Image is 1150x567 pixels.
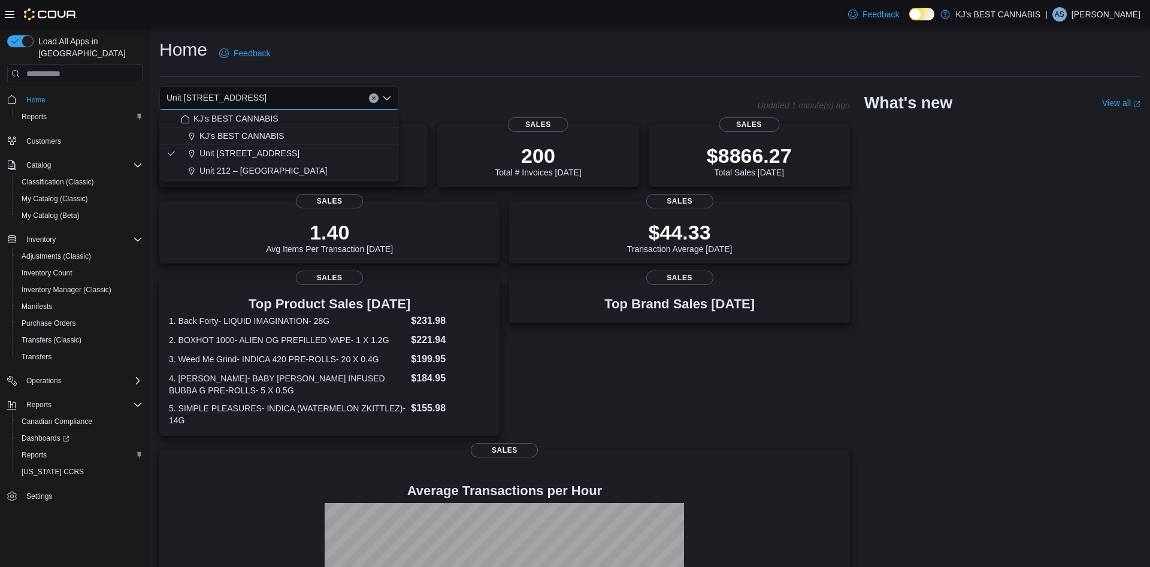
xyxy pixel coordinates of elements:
[17,299,57,314] a: Manifests
[12,447,147,463] button: Reports
[17,208,143,223] span: My Catalog (Beta)
[17,266,77,280] a: Inventory Count
[909,20,910,21] span: Dark Mode
[17,350,56,364] a: Transfers
[199,147,299,159] span: Unit [STREET_ADDRESS]
[17,414,143,429] span: Canadian Compliance
[17,465,143,479] span: Washington CCRS
[707,144,792,177] div: Total Sales [DATE]
[12,298,147,315] button: Manifests
[12,281,147,298] button: Inventory Manager (Classic)
[169,315,406,327] dt: 1. Back Forty- LIQUID IMAGINATION- 28G
[22,158,56,172] button: Catalog
[2,157,147,174] button: Catalog
[22,450,47,460] span: Reports
[17,175,143,189] span: Classification (Classic)
[707,144,792,168] p: $8866.27
[1102,98,1140,108] a: View allExternal link
[2,90,147,108] button: Home
[2,231,147,248] button: Inventory
[22,134,143,148] span: Customers
[193,113,279,125] span: KJ's BEST CANNABIS
[17,431,143,445] span: Dashboards
[22,285,111,295] span: Inventory Manager (Classic)
[22,158,143,172] span: Catalog
[12,248,147,265] button: Adjustments (Classic)
[22,134,66,148] a: Customers
[22,177,94,187] span: Classification (Classic)
[22,251,91,261] span: Adjustments (Classic)
[12,174,147,190] button: Classification (Classic)
[22,352,52,362] span: Transfers
[169,297,490,311] h3: Top Product Sales [DATE]
[22,467,84,477] span: [US_STATE] CCRS
[22,335,81,345] span: Transfers (Classic)
[17,316,143,331] span: Purchase Orders
[411,352,490,366] dd: $199.95
[22,319,76,328] span: Purchase Orders
[22,232,143,247] span: Inventory
[17,299,143,314] span: Manifests
[17,316,81,331] a: Purchase Orders
[26,492,52,501] span: Settings
[22,489,143,504] span: Settings
[17,465,89,479] a: [US_STATE] CCRS
[2,396,147,413] button: Reports
[26,400,52,410] span: Reports
[17,333,86,347] a: Transfers (Classic)
[646,271,713,285] span: Sales
[199,130,285,142] span: KJ's BEST CANNABIS
[22,232,60,247] button: Inventory
[411,333,490,347] dd: $221.94
[17,208,84,223] a: My Catalog (Beta)
[22,489,57,504] a: Settings
[169,372,406,396] dt: 4. [PERSON_NAME]- BABY [PERSON_NAME] INFUSED BUBBA G PRE-ROLLS- 5 X 0.5G
[17,266,143,280] span: Inventory Count
[22,112,47,122] span: Reports
[12,463,147,480] button: [US_STATE] CCRS
[495,144,581,168] p: 200
[26,235,56,244] span: Inventory
[627,220,733,244] p: $44.33
[22,433,69,443] span: Dashboards
[12,413,147,430] button: Canadian Compliance
[12,348,147,365] button: Transfers
[17,414,97,429] a: Canadian Compliance
[17,283,143,297] span: Inventory Manager (Classic)
[169,484,840,498] h4: Average Transactions per Hour
[758,101,850,110] p: Updated 1 minute(s) ago
[22,268,72,278] span: Inventory Count
[508,117,568,132] span: Sales
[169,402,406,426] dt: 5. SIMPLE PLEASURES- INDICA (WATERMELON ZKITTLEZ)- 14G
[159,145,399,162] button: Unit [STREET_ADDRESS]
[17,175,99,189] a: Classification (Classic)
[17,448,52,462] a: Reports
[17,283,116,297] a: Inventory Manager (Classic)
[1133,101,1140,108] svg: External link
[12,315,147,332] button: Purchase Orders
[22,211,80,220] span: My Catalog (Beta)
[12,207,147,224] button: My Catalog (Beta)
[471,443,538,457] span: Sales
[26,95,46,105] span: Home
[266,220,393,244] p: 1.40
[17,431,74,445] a: Dashboards
[22,398,56,412] button: Reports
[22,194,88,204] span: My Catalog (Classic)
[34,35,143,59] span: Load All Apps in [GEOGRAPHIC_DATA]
[1052,7,1067,22] div: ANAND SAINI
[234,47,270,59] span: Feedback
[12,430,147,447] a: Dashboards
[22,398,143,412] span: Reports
[167,90,267,105] span: Unit [STREET_ADDRESS]
[369,93,379,103] button: Clear input
[411,401,490,416] dd: $155.98
[1055,7,1064,22] span: AS
[26,376,62,386] span: Operations
[495,144,581,177] div: Total # Invoices [DATE]
[843,2,904,26] a: Feedback
[1045,7,1048,22] p: |
[169,353,406,365] dt: 3. Weed Me Grind- INDICA 420 PRE-ROLLS- 20 X 0.4G
[12,265,147,281] button: Inventory Count
[7,86,143,536] nav: Complex example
